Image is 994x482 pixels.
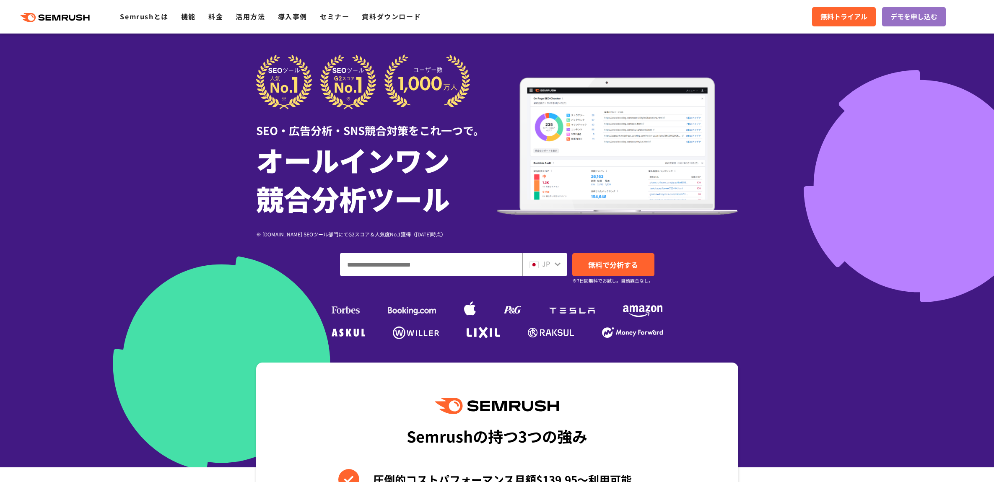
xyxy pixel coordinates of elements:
img: Semrush [435,398,558,414]
a: 活用方法 [236,11,265,21]
a: 導入事例 [278,11,307,21]
input: ドメイン、キーワードまたはURLを入力してください [340,253,522,276]
div: Semrushの持つ3つの強み [407,420,587,451]
small: ※7日間無料でお試し。自動課金なし。 [572,277,653,285]
span: 無料トライアル [820,11,867,22]
div: ※ [DOMAIN_NAME] SEOツール部門にてG2スコア＆人気度No.1獲得（[DATE]時点） [256,230,497,238]
a: デモを申し込む [882,7,946,26]
a: 機能 [181,11,196,21]
a: 無料トライアル [812,7,876,26]
a: 資料ダウンロード [362,11,421,21]
a: Semrushとは [120,11,168,21]
div: SEO・広告分析・SNS競合対策をこれ一つで。 [256,109,497,138]
h1: オールインワン 競合分析ツール [256,140,497,218]
span: JP [542,259,550,269]
span: デモを申し込む [890,11,937,22]
span: 無料で分析する [588,259,638,270]
a: セミナー [320,11,349,21]
a: 無料で分析する [572,253,654,276]
a: 料金 [208,11,223,21]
